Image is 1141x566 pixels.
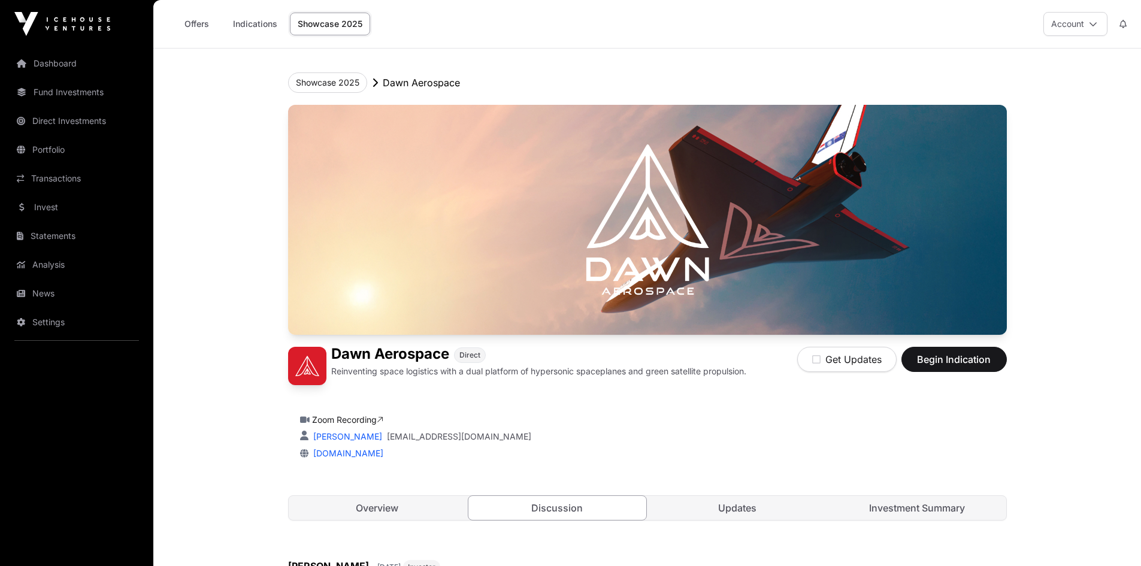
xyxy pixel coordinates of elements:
a: Discussion [468,495,647,520]
nav: Tabs [289,496,1006,520]
span: Begin Indication [916,352,992,367]
a: Fund Investments [10,79,144,105]
button: Showcase 2025 [288,72,367,93]
a: Zoom Recording [312,414,383,425]
a: [EMAIL_ADDRESS][DOMAIN_NAME] [387,431,531,443]
a: Portfolio [10,137,144,163]
img: Dawn Aerospace [288,347,326,385]
button: Begin Indication [901,347,1007,372]
a: Invest [10,194,144,220]
p: Dawn Aerospace [383,75,460,90]
button: Account [1043,12,1107,36]
a: Settings [10,309,144,335]
a: [DOMAIN_NAME] [308,448,383,458]
a: Analysis [10,252,144,278]
a: Statements [10,223,144,249]
img: Icehouse Ventures Logo [14,12,110,36]
a: Begin Indication [901,359,1007,371]
span: Direct [459,350,480,360]
a: Investment Summary [828,496,1006,520]
a: Offers [172,13,220,35]
a: Updates [649,496,827,520]
img: Dawn Aerospace [288,105,1007,335]
a: Overview [289,496,467,520]
a: Transactions [10,165,144,192]
a: Direct Investments [10,108,144,134]
h1: Dawn Aerospace [331,347,449,363]
button: Get Updates [797,347,897,372]
a: Dashboard [10,50,144,77]
a: Indications [225,13,285,35]
a: News [10,280,144,307]
p: Reinventing space logistics with a dual platform of hypersonic spaceplanes and green satellite pr... [331,365,746,377]
iframe: Chat Widget [1081,509,1141,566]
a: [PERSON_NAME] [311,431,382,441]
a: Showcase 2025 [290,13,370,35]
